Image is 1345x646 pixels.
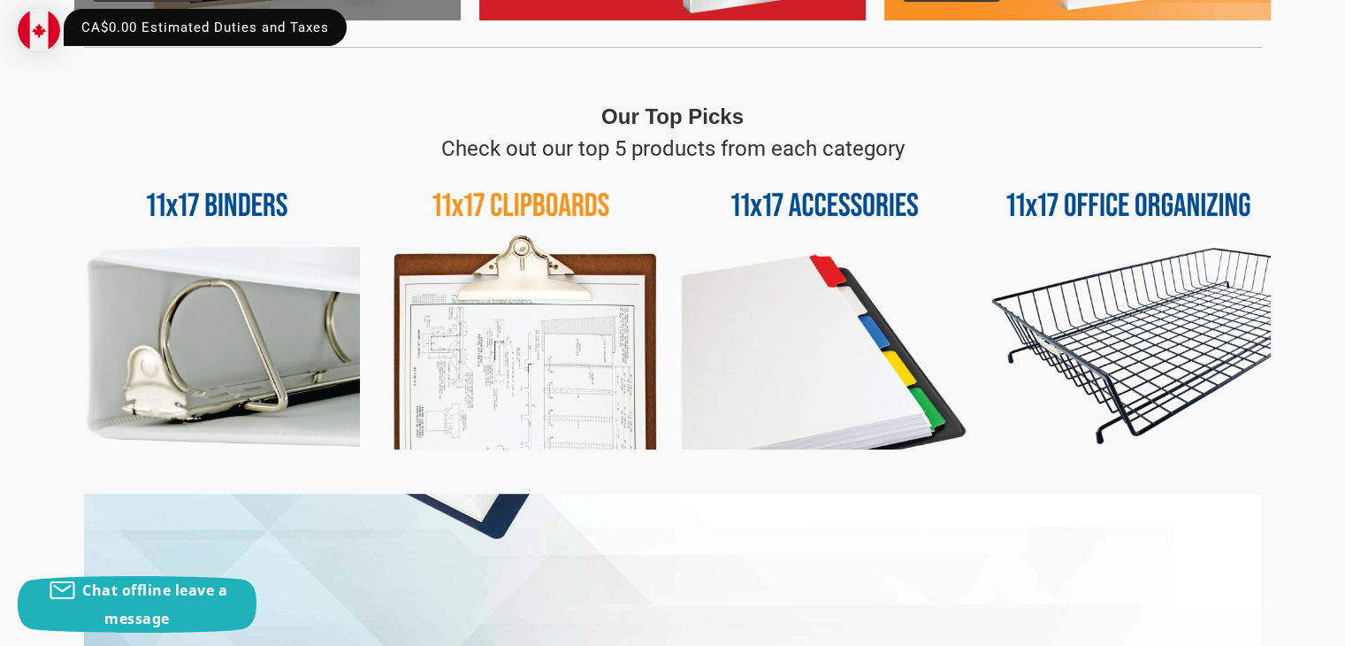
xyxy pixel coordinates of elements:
[378,165,664,450] img: 11x17 Clipboards
[601,101,744,133] p: Our Top Picks
[986,165,1272,450] img: 11x17 Office Organizing
[82,581,227,628] span: Chat offline leave a message
[682,165,967,450] img: 11x17 Accessories
[18,9,60,51] img: duty and tax information for Canada
[64,9,347,46] div: CA$0.00 Estimated Duties and Taxes
[18,576,256,633] button: Chat offline leave a message
[441,133,905,165] p: Check out our top 5 products from each category
[74,165,360,450] img: 11x17 Binders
